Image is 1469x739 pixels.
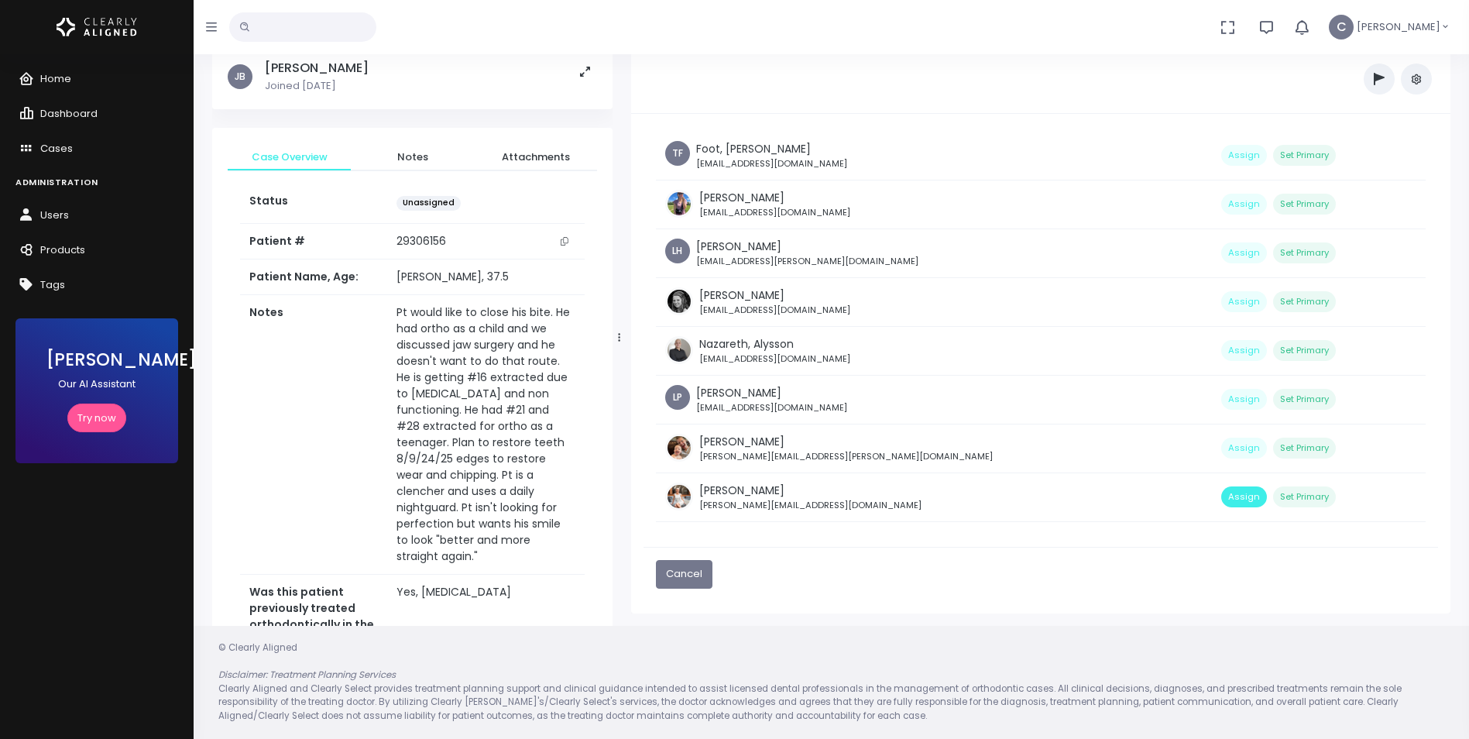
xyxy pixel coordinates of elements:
small: [EMAIL_ADDRESS][PERSON_NAME][DOMAIN_NAME] [696,255,918,268]
button: Set Primary [1273,438,1336,459]
span: Unassigned [396,196,461,211]
th: Patient Name, Age: [240,260,387,295]
small: [PERSON_NAME][EMAIL_ADDRESS][PERSON_NAME][DOMAIN_NAME] [699,450,993,463]
span: TF [665,141,690,166]
small: [EMAIL_ADDRESS][DOMAIN_NAME] [699,304,850,317]
button: Set Primary [1273,486,1336,507]
span: LP [665,385,690,410]
span: Users [40,208,69,222]
span: Attachments [486,150,585,165]
button: Assign [1221,145,1267,166]
img: Header Avatar [665,190,693,218]
button: Assign [1221,242,1267,263]
button: Set Primary [1273,389,1336,410]
small: [EMAIL_ADDRESS][DOMAIN_NAME] [699,352,850,366]
span: Dashboard [40,106,98,121]
img: Header Avatar [665,287,693,315]
button: Assign [1221,438,1267,459]
img: Header Avatar [665,336,693,364]
button: Assign [1221,340,1267,361]
em: Disclaimer: Treatment Planning Services [218,669,396,681]
span: Tags [40,277,65,292]
small: [EMAIL_ADDRESS][DOMAIN_NAME] [696,401,847,414]
h5: [PERSON_NAME] [265,60,369,76]
th: Patient # [240,223,387,260]
div: Foot, [PERSON_NAME] [696,141,847,170]
img: Header Avatar [665,483,693,510]
td: 29306156 [387,224,585,260]
button: Assign [1221,194,1267,215]
button: Assign [1221,486,1267,507]
img: Logo Horizontal [57,11,137,43]
div: © Clearly Aligned Clearly Aligned and Clearly Select provides treatment planning support and clin... [203,641,1460,723]
span: Products [40,242,85,257]
small: [EMAIL_ADDRESS][DOMAIN_NAME] [699,206,850,219]
button: Set Primary [1273,291,1336,312]
small: [PERSON_NAME][EMAIL_ADDRESS][DOMAIN_NAME] [699,499,922,512]
div: [PERSON_NAME] [699,434,993,463]
td: Pt would like to close his bite. He had ortho as a child and we discussed jaw surgery and he does... [387,295,585,575]
div: [PERSON_NAME] [696,239,918,268]
div: [PERSON_NAME] [699,287,850,317]
th: Notes [240,295,387,575]
td: Yes, [MEDICAL_DATA] [387,575,585,659]
div: [PERSON_NAME] [696,385,847,414]
p: Joined [DATE] [265,78,369,94]
span: C [1329,15,1354,40]
a: Try now [67,404,126,432]
th: Was this patient previously treated orthodontically in the past? [240,575,387,659]
span: Case Overview [240,150,338,165]
td: [PERSON_NAME], 37.5 [387,260,585,295]
button: Assign [1221,291,1267,312]
div: [PERSON_NAME] [699,483,922,512]
span: Notes [363,150,462,165]
p: Our AI Assistant [46,376,147,392]
button: Set Primary [1273,242,1336,263]
button: Set Primary [1273,194,1336,215]
div: [PERSON_NAME] [699,190,850,219]
span: Cases [40,141,73,156]
div: scrollable content [656,139,1426,534]
th: Status [240,184,387,223]
span: LH [665,239,690,263]
span: JB [228,64,252,89]
button: Set Primary [1273,340,1336,361]
small: [EMAIL_ADDRESS][DOMAIN_NAME] [696,157,847,170]
button: Cancel [656,560,712,589]
div: Nazareth, Alysson [699,336,850,366]
button: Assign [1221,389,1267,410]
img: Header Avatar [665,434,693,462]
h3: [PERSON_NAME] [46,349,147,370]
span: [PERSON_NAME] [1357,19,1440,35]
button: Set Primary [1273,145,1336,166]
div: scrollable content [212,45,613,631]
span: Home [40,71,71,86]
